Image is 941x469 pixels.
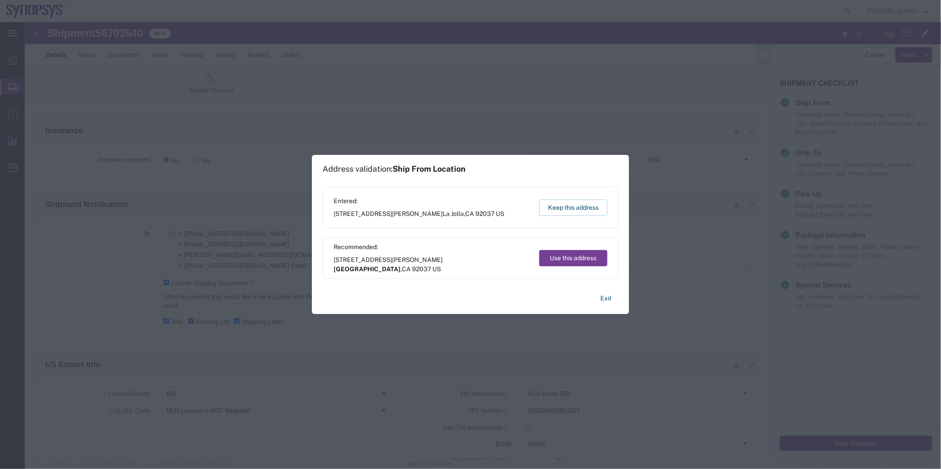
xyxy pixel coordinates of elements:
span: CA [465,210,474,217]
span: 92037 [412,265,431,273]
h1: Address validation: [323,164,466,174]
button: Exit [593,291,618,306]
span: CA [402,265,411,273]
span: 92037 [475,210,494,217]
span: Entered: [334,196,504,206]
span: [STREET_ADDRESS][PERSON_NAME] , [334,255,531,274]
span: Recommended: [334,242,531,252]
span: Ship From Location [393,164,466,173]
span: US [432,265,441,273]
span: [STREET_ADDRESS][PERSON_NAME] , [334,209,504,219]
button: Use this address [539,250,607,266]
span: La Jolla [443,210,464,217]
span: [GEOGRAPHIC_DATA] [334,265,401,273]
button: Keep this address [539,200,607,216]
span: US [496,210,504,217]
